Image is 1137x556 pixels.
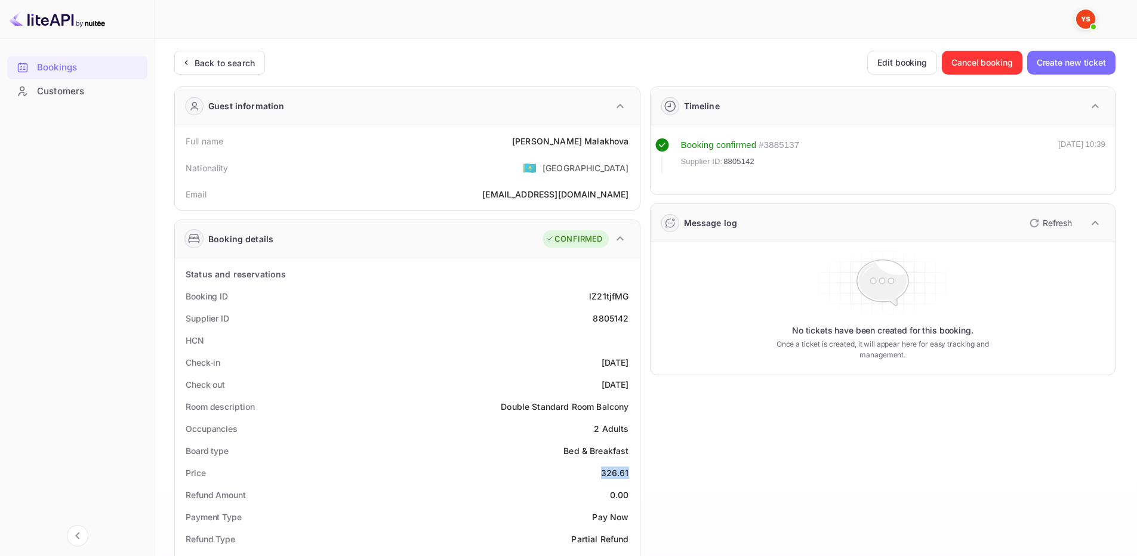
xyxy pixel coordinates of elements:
[684,217,738,229] div: Message log
[757,339,1007,360] p: Once a ticket is created, it will appear here for easy tracking and management.
[723,156,754,168] span: 8805142
[186,444,229,457] div: Board type
[186,489,246,501] div: Refund Amount
[1043,217,1072,229] p: Refresh
[186,378,225,391] div: Check out
[602,356,629,369] div: [DATE]
[186,467,206,479] div: Price
[543,162,629,174] div: [GEOGRAPHIC_DATA]
[186,400,254,413] div: Room description
[563,444,628,457] div: Bed & Breakfast
[1058,138,1105,173] div: [DATE] 10:39
[7,80,147,102] a: Customers
[37,61,141,75] div: Bookings
[7,56,147,79] div: Bookings
[1022,214,1077,233] button: Refresh
[512,135,628,147] div: [PERSON_NAME] Malakhova
[501,400,628,413] div: Double Standard Room Balcony
[593,312,628,325] div: 8805142
[942,51,1022,75] button: Cancel booking
[610,489,629,501] div: 0.00
[792,325,973,336] p: No tickets have been created for this booking.
[186,356,220,369] div: Check-in
[186,312,229,325] div: Supplier ID
[681,156,723,168] span: Supplier ID:
[208,233,273,245] div: Booking details
[195,57,255,69] div: Back to search
[186,290,228,302] div: Booking ID
[186,188,207,200] div: Email
[1027,51,1116,75] button: Create new ticket
[67,525,88,546] button: Collapse navigation
[186,334,204,347] div: HCN
[523,157,537,178] span: United States
[186,268,286,280] div: Status and reservations
[7,56,147,78] a: Bookings
[571,533,628,545] div: Partial Refund
[589,290,628,302] div: lZ21tjfMG
[594,422,628,435] div: 2 Adults
[759,138,799,152] div: # 3885137
[208,100,285,112] div: Guest information
[10,10,105,29] img: LiteAPI logo
[601,467,629,479] div: 326.61
[1076,10,1095,29] img: Yandex Support
[592,511,628,523] div: Pay Now
[602,378,629,391] div: [DATE]
[186,162,229,174] div: Nationality
[186,135,223,147] div: Full name
[186,533,235,545] div: Refund Type
[867,51,937,75] button: Edit booking
[186,511,242,523] div: Payment Type
[186,422,238,435] div: Occupancies
[546,233,602,245] div: CONFIRMED
[684,100,720,112] div: Timeline
[681,138,757,152] div: Booking confirmed
[482,188,628,200] div: [EMAIL_ADDRESS][DOMAIN_NAME]
[37,85,141,98] div: Customers
[7,80,147,103] div: Customers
